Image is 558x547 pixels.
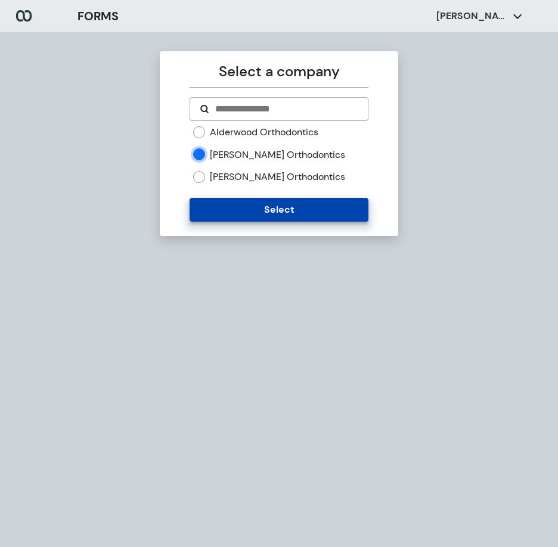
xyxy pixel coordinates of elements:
label: [PERSON_NAME] Orthodontics [210,148,345,161]
h3: FORMS [77,7,119,25]
label: [PERSON_NAME] Orthodontics [210,170,345,184]
p: Select a company [190,61,368,82]
button: Select [190,198,368,222]
p: [PERSON_NAME] [436,10,508,23]
input: Search [214,102,358,116]
label: Alderwood Orthodontics [210,126,318,139]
